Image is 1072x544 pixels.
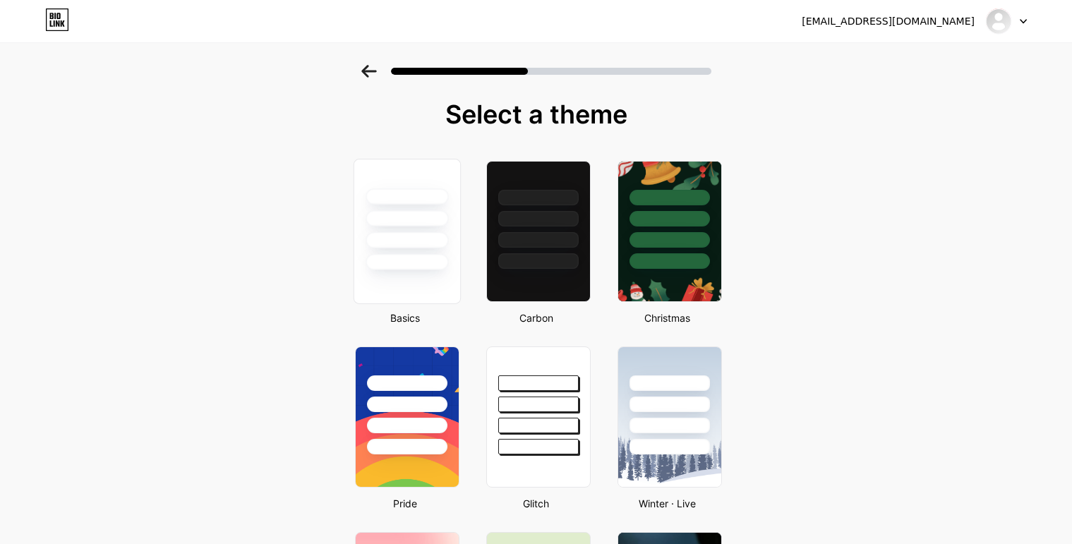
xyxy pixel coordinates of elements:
div: Glitch [482,496,591,511]
div: Pride [351,496,459,511]
div: [EMAIL_ADDRESS][DOMAIN_NAME] [802,14,975,29]
div: Carbon [482,310,591,325]
div: Basics [351,310,459,325]
div: Winter · Live [613,496,722,511]
img: Nieves Electric [985,8,1012,35]
div: Christmas [613,310,722,325]
div: Select a theme [349,100,723,128]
